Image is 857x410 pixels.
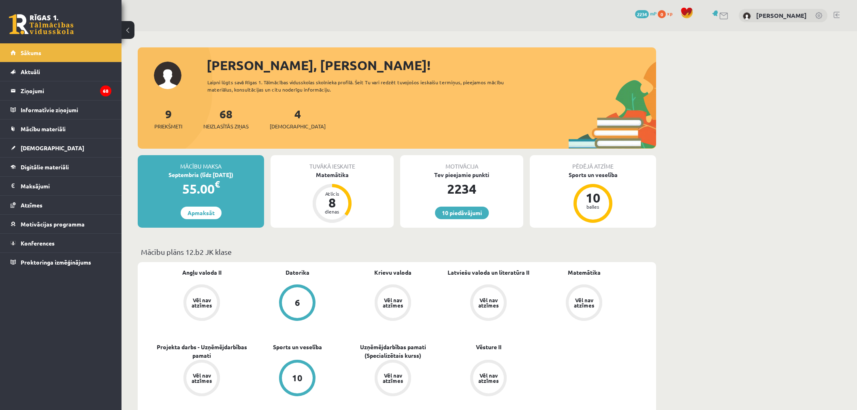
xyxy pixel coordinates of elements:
[271,171,394,179] div: Matemātika
[11,253,111,271] a: Proktoringa izmēģinājums
[295,298,300,307] div: 6
[21,201,43,209] span: Atzīmes
[21,68,40,75] span: Aktuāli
[141,246,653,257] p: Mācību plāns 12.b2 JK klase
[476,343,501,351] a: Vēsture II
[21,239,55,247] span: Konferences
[635,10,649,18] span: 2234
[154,284,249,322] a: Vēl nav atzīmes
[658,10,676,17] a: 0 xp
[635,10,657,17] a: 2234 mP
[182,268,222,277] a: Angļu valoda II
[11,43,111,62] a: Sākums
[320,196,344,209] div: 8
[292,374,303,382] div: 10
[21,100,111,119] legend: Informatīvie ziņojumi
[21,258,91,266] span: Proktoringa izmēģinājums
[400,155,523,171] div: Motivācija
[756,11,807,19] a: [PERSON_NAME]
[271,171,394,224] a: Matemātika Atlicis 8 dienas
[345,360,441,398] a: Vēl nav atzīmes
[11,139,111,157] a: [DEMOGRAPHIC_DATA]
[477,373,500,383] div: Vēl nav atzīmes
[21,125,66,132] span: Mācību materiāli
[154,107,182,130] a: 9Priekšmeti
[273,343,322,351] a: Sports un veselība
[21,220,85,228] span: Motivācijas programma
[21,49,41,56] span: Sākums
[154,343,249,360] a: Projekta darbs - Uzņēmējdarbības pamati
[181,207,222,219] a: Apmaksāt
[441,284,536,322] a: Vēl nav atzīmes
[320,209,344,214] div: dienas
[207,56,656,75] div: [PERSON_NAME], [PERSON_NAME]!
[382,297,404,308] div: Vēl nav atzīmes
[743,12,751,20] img: Emīls Linde
[667,10,672,17] span: xp
[345,343,441,360] a: Uzņēmējdarbības pamati (Specializētais kurss)
[650,10,657,17] span: mP
[581,204,605,209] div: balles
[270,107,326,130] a: 4[DEMOGRAPHIC_DATA]
[207,79,518,93] div: Laipni lūgts savā Rīgas 1. Tālmācības vidusskolas skolnieka profilā. Šeit Tu vari redzēt tuvojošo...
[11,196,111,214] a: Atzīmes
[581,191,605,204] div: 10
[21,81,111,100] legend: Ziņojumi
[203,122,249,130] span: Neizlasītās ziņas
[11,158,111,176] a: Digitālie materiāli
[345,284,441,322] a: Vēl nav atzīmes
[400,179,523,199] div: 2234
[249,360,345,398] a: 10
[138,155,264,171] div: Mācību maksa
[215,178,220,190] span: €
[21,144,84,152] span: [DEMOGRAPHIC_DATA]
[154,122,182,130] span: Priekšmeti
[568,268,601,277] a: Matemātika
[11,81,111,100] a: Ziņojumi68
[441,360,536,398] a: Vēl nav atzīmes
[400,171,523,179] div: Tev pieejamie punkti
[320,191,344,196] div: Atlicis
[448,268,529,277] a: Latviešu valoda un literatūra II
[536,284,632,322] a: Vēl nav atzīmes
[530,171,656,179] div: Sports un veselība
[190,297,213,308] div: Vēl nav atzīmes
[203,107,249,130] a: 68Neizlasītās ziņas
[374,268,411,277] a: Krievu valoda
[573,297,595,308] div: Vēl nav atzīmes
[11,62,111,81] a: Aktuāli
[190,373,213,383] div: Vēl nav atzīmes
[11,234,111,252] a: Konferences
[138,171,264,179] div: Septembris (līdz [DATE])
[382,373,404,383] div: Vēl nav atzīmes
[138,179,264,199] div: 55.00
[530,171,656,224] a: Sports un veselība 10 balles
[21,163,69,171] span: Digitālie materiāli
[11,177,111,195] a: Maksājumi
[270,122,326,130] span: [DEMOGRAPHIC_DATA]
[154,360,249,398] a: Vēl nav atzīmes
[435,207,489,219] a: 10 piedāvājumi
[21,177,111,195] legend: Maksājumi
[530,155,656,171] div: Pēdējā atzīme
[477,297,500,308] div: Vēl nav atzīmes
[249,284,345,322] a: 6
[9,14,74,34] a: Rīgas 1. Tālmācības vidusskola
[658,10,666,18] span: 0
[11,100,111,119] a: Informatīvie ziņojumi
[11,215,111,233] a: Motivācijas programma
[286,268,309,277] a: Datorika
[271,155,394,171] div: Tuvākā ieskaite
[100,85,111,96] i: 68
[11,120,111,138] a: Mācību materiāli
